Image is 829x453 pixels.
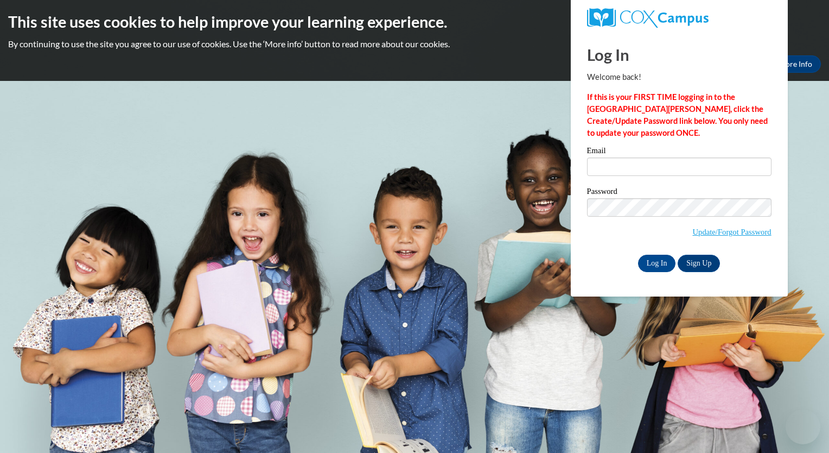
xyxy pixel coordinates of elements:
label: Email [587,147,771,158]
strong: If this is your FIRST TIME logging in to the [GEOGRAPHIC_DATA][PERSON_NAME], click the Create/Upd... [587,92,768,137]
p: By continuing to use the site you agree to our use of cookies. Use the ‘More info’ button to read... [8,38,821,50]
label: Password [587,187,771,198]
iframe: Button to launch messaging window [786,410,820,444]
a: Sign Up [678,255,720,272]
a: COX Campus [587,8,771,28]
a: Update/Forgot Password [693,228,771,236]
p: Welcome back! [587,71,771,83]
img: COX Campus [587,8,709,28]
a: More Info [770,55,821,73]
h2: This site uses cookies to help improve your learning experience. [8,11,821,33]
input: Log In [638,255,676,272]
h1: Log In [587,43,771,66]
